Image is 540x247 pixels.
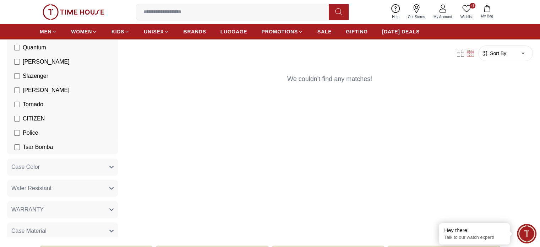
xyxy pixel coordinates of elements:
[346,25,368,38] a: GIFTING
[14,130,20,136] input: Police
[388,3,404,21] a: Help
[7,159,118,176] button: Case Color
[346,28,368,35] span: GIFTING
[404,3,429,21] a: Our Stores
[405,14,428,20] span: Our Stores
[477,4,497,20] button: My Bag
[14,144,20,150] input: Tsar Bomba
[126,65,533,95] div: We couldn't find any matches!
[23,143,53,151] span: Tsar Bomba
[144,28,164,35] span: UNISEX
[458,14,475,20] span: Wishlist
[71,25,97,38] a: WOMEN
[23,129,38,137] span: Police
[14,102,20,107] input: Tornado
[470,3,475,9] span: 0
[23,114,45,123] span: CITIZEN
[220,28,247,35] span: LUGGAGE
[317,28,332,35] span: SALE
[23,86,70,95] span: [PERSON_NAME]
[23,72,48,80] span: Slazenger
[14,59,20,65] input: [PERSON_NAME]
[23,58,70,66] span: [PERSON_NAME]
[184,28,206,35] span: BRANDS
[184,25,206,38] a: BRANDS
[111,28,124,35] span: KIDS
[382,25,420,38] a: [DATE] DEALS
[7,201,118,218] button: WARRANTY
[389,14,402,20] span: Help
[43,4,104,20] img: ...
[444,235,504,241] p: Talk to our watch expert!
[71,28,92,35] span: WOMEN
[220,25,247,38] a: LUGGAGE
[11,163,40,171] span: Case Color
[444,227,504,234] div: Hey there!
[11,184,51,193] span: Water Resistant
[111,25,130,38] a: KIDS
[261,25,303,38] a: PROMOTIONS
[481,50,508,57] button: Sort By:
[382,28,420,35] span: [DATE] DEALS
[40,25,57,38] a: MEN
[14,87,20,93] input: [PERSON_NAME]
[23,43,46,52] span: Quantum
[7,180,118,197] button: Water Resistant
[14,73,20,79] input: Slazenger
[14,116,20,122] input: CITIZEN
[23,100,43,109] span: Tornado
[517,224,536,243] div: Chat Widget
[144,25,169,38] a: UNISEX
[14,45,20,50] input: Quantum
[489,50,508,57] span: Sort By:
[431,14,455,20] span: My Account
[7,222,118,240] button: Case Material
[478,14,496,19] span: My Bag
[40,28,51,35] span: MEN
[456,3,477,21] a: 0Wishlist
[11,205,44,214] span: WARRANTY
[261,28,298,35] span: PROMOTIONS
[11,227,47,235] span: Case Material
[317,25,332,38] a: SALE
